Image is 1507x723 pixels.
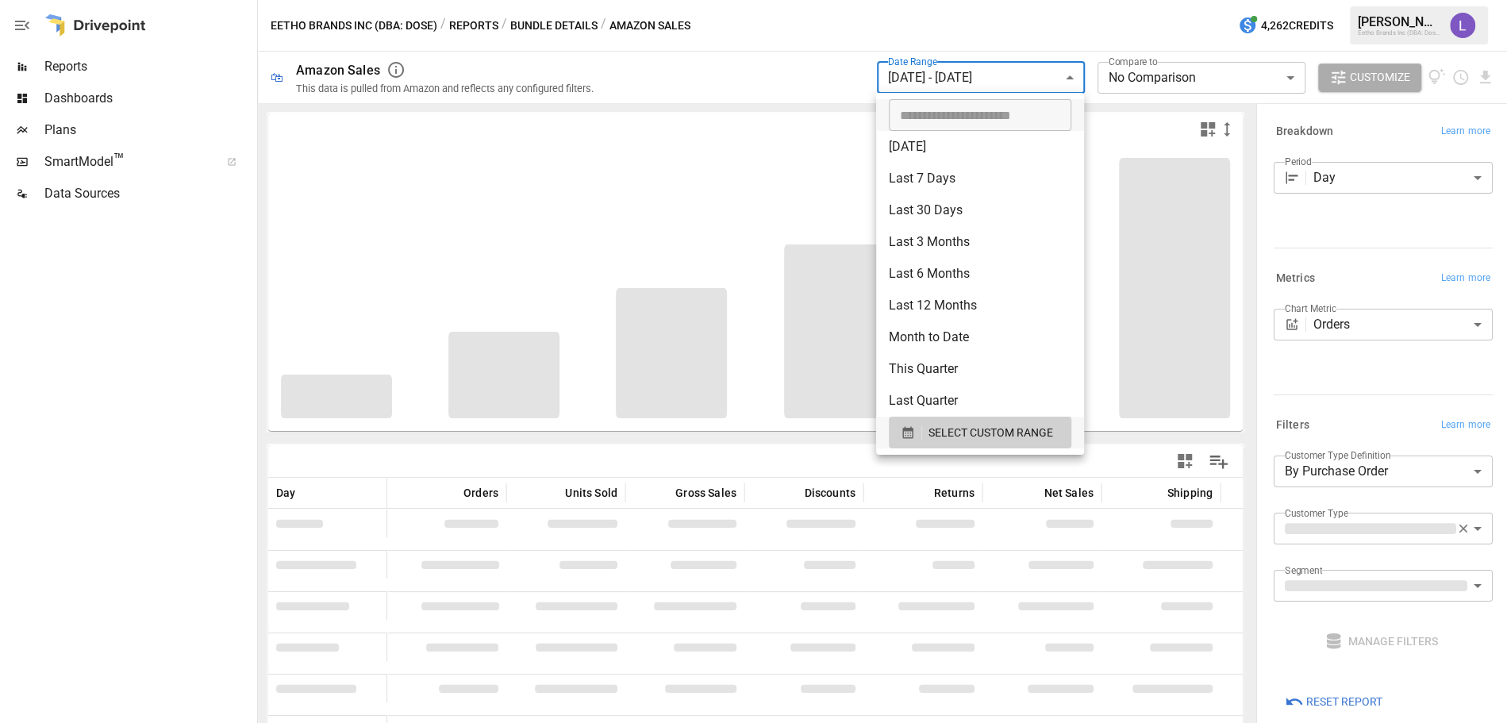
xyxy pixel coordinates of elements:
[876,163,1084,194] li: Last 7 Days
[876,353,1084,385] li: This Quarter
[928,423,1053,443] span: SELECT CUSTOM RANGE
[876,194,1084,226] li: Last 30 Days
[876,131,1084,163] li: [DATE]
[889,417,1071,448] button: SELECT CUSTOM RANGE
[876,226,1084,258] li: Last 3 Months
[876,385,1084,417] li: Last Quarter
[876,321,1084,353] li: Month to Date
[876,258,1084,290] li: Last 6 Months
[876,290,1084,321] li: Last 12 Months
